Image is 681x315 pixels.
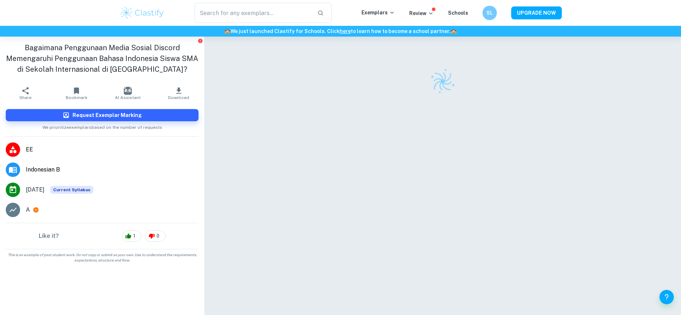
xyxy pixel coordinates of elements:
img: Clastify logo [120,6,165,20]
button: Request Exemplar Marking [6,109,199,121]
p: Exemplars [362,9,395,17]
span: We prioritize exemplars based on the number of requests [42,121,162,131]
span: Current Syllabus [50,186,93,194]
button: AI Assistant [102,83,153,103]
h6: Like it? [39,232,59,240]
p: Review [409,9,434,17]
button: Bookmark [51,83,102,103]
a: here [340,28,351,34]
div: 1 [122,230,141,242]
a: Schools [448,10,468,16]
div: 0 [145,230,165,242]
button: SL [482,6,497,20]
h1: Bagaimana Penggunaan Media Sosial Discord Memengaruhi Penggunaan Bahasa Indonesia Siswa SMA di Se... [6,42,199,75]
span: This is an example of past student work. Do not copy or submit as your own. Use to understand the... [3,252,201,263]
input: Search for any exemplars... [195,3,312,23]
img: AI Assistant [124,87,132,95]
h6: SL [485,9,494,17]
span: 0 [153,232,163,240]
span: Bookmark [66,95,88,100]
button: Download [153,83,204,103]
span: [DATE] [26,185,45,194]
div: This exemplar is based on the current syllabus. Feel free to refer to it for inspiration/ideas wh... [50,186,93,194]
span: Download [168,95,189,100]
h6: Request Exemplar Marking [73,111,142,119]
span: 1 [129,232,139,240]
button: Report issue [197,38,203,43]
button: Help and Feedback [659,290,674,304]
h6: We just launched Clastify for Schools. Click to learn how to become a school partner. [1,27,680,35]
span: 🏫 [451,28,457,34]
span: Share [19,95,32,100]
span: AI Assistant [115,95,141,100]
button: UPGRADE NOW [511,6,562,19]
p: A [26,206,30,214]
span: EE [26,145,199,154]
img: Clastify logo [426,65,460,98]
span: Indonesian B [26,165,199,174]
span: 🏫 [224,28,230,34]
